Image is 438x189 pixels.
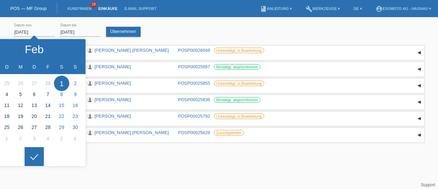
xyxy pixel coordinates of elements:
a: POSP00025897 [178,64,210,69]
a: POS — MF Group [10,6,47,11]
a: POSP00025836 [178,97,210,102]
label: Zurückgetreten [214,130,244,135]
label: Unbestätigt, in Bearbeitung [214,114,264,119]
a: Kund*innen [64,7,95,11]
a: DE ▾ [350,7,365,11]
div: auf-/zuklappen [414,130,424,140]
a: [PERSON_NAME] [PERSON_NAME] [94,130,169,135]
i: account_circle [376,5,383,12]
span: 28 [91,2,97,8]
label: Bestätigt, abgeschlossen [214,97,260,103]
a: [PERSON_NAME] [94,114,131,119]
a: account_circleEsomoto AG - Hagnau ▾ [372,7,435,11]
i: book [260,5,267,12]
a: Übernehmen [106,27,141,37]
a: POSP00025792 [178,114,210,119]
div: auf-/zuklappen [414,114,424,124]
a: [PERSON_NAME] [94,81,131,86]
label: Bestätigt, abgeschlossen [214,64,260,70]
a: POSP00026049 [178,48,210,53]
div: auf-/zuklappen [414,97,424,107]
label: Unbestätigt, in Bearbeitung [214,81,264,86]
div: auf-/zuklappen [414,48,424,58]
a: [PERSON_NAME] [94,64,131,69]
a: buildWerkzeuge ▾ [302,7,344,11]
div: auf-/zuklappen [414,64,424,74]
a: Support [421,182,435,187]
i: build [306,5,312,12]
div: Feb [25,44,43,55]
a: POSP00025628 [178,130,210,135]
a: [PERSON_NAME] [94,97,131,102]
label: Unbestätigt, in Bearbeitung [214,48,264,53]
a: POSP00025855 [178,81,210,86]
a: [PERSON_NAME] [PERSON_NAME] [94,48,169,53]
a: E-Mail Support [121,7,160,11]
a: bookAnleitung ▾ [257,7,295,11]
a: Einkäufe [95,7,121,11]
div: auf-/zuklappen [414,81,424,91]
